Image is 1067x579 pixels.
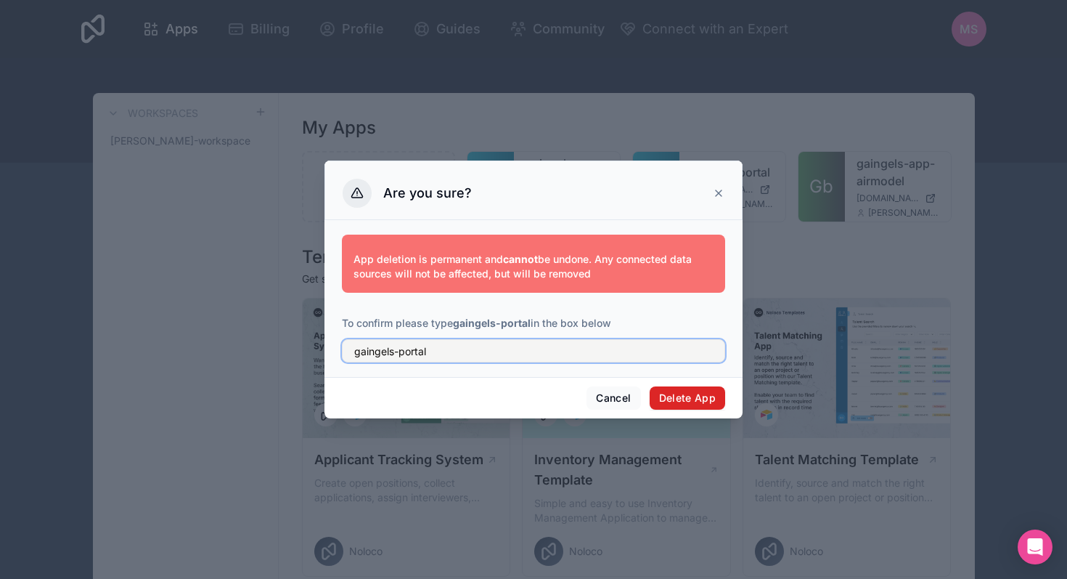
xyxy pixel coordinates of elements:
button: Delete App [650,386,726,410]
button: Cancel [586,386,640,410]
div: Open Intercom Messenger [1018,530,1052,564]
input: gaingels-portal [342,339,725,363]
p: App deletion is permanent and be undone. Any connected data sources will not be affected, but wil... [353,252,714,281]
p: To confirm please type in the box below [342,316,725,331]
strong: gaingels-portal [453,317,531,329]
strong: cannot [503,253,538,265]
h3: Are you sure? [383,185,472,202]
